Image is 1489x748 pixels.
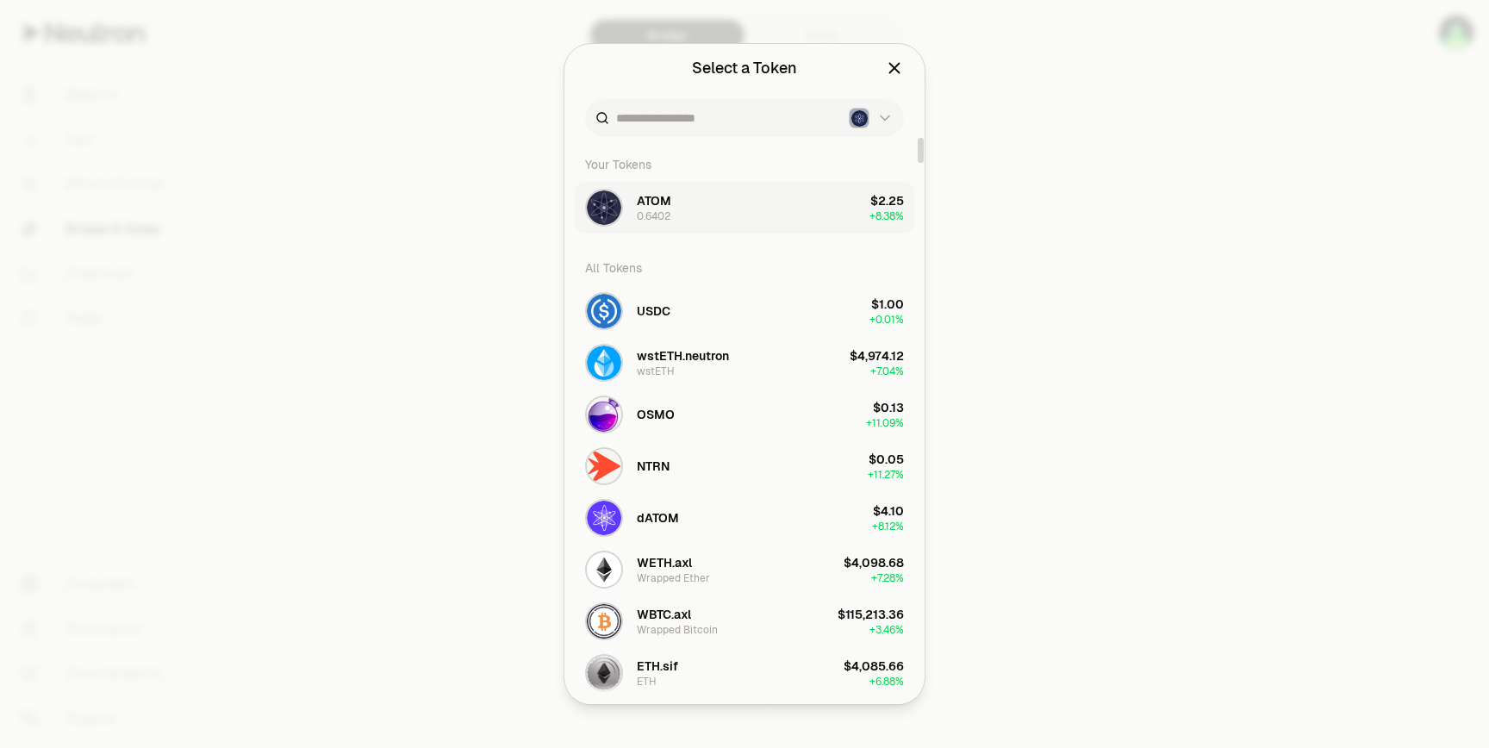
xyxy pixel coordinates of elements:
div: $4,098.68 [844,554,904,571]
div: Wrapped Ether [637,571,710,585]
button: ETH.sif LogoETH.sifETH$4,085.66+6.88% [575,647,914,699]
button: NTRN LogoNTRN$0.05+11.27% [575,440,914,492]
div: All Tokens [575,251,914,285]
button: Cosmos Hub LogoCosmos Hub Logo [849,108,894,128]
span: + 3.46% [869,623,904,637]
span: ATOM [637,192,671,209]
div: Wrapped Bitcoin [637,623,718,637]
button: USDC LogoUSDC$1.00+0.01% [575,285,914,337]
button: WBTC.axl LogoWBTC.axlWrapped Bitcoin$115,213.36+3.46% [575,595,914,647]
span: + 8.12% [872,520,904,533]
span: OSMO [637,406,675,423]
img: USDC Logo [587,294,621,328]
div: $4.10 [873,502,904,520]
button: OSMO LogoOSMO$0.13+11.09% [575,389,914,440]
img: wstETH.neutron Logo [587,346,621,380]
img: WETH.axl Logo [587,552,621,587]
img: dATOM Logo [587,501,621,535]
span: + 0.01% [869,313,904,327]
span: + 6.88% [869,675,904,689]
div: $0.05 [869,451,904,468]
button: dATOM LogodATOM$4.10+8.12% [575,492,914,544]
div: $2.25 [870,192,904,209]
img: NTRN Logo [587,449,621,483]
span: + 7.04% [870,365,904,378]
div: $1.00 [871,296,904,313]
span: + 11.09% [866,416,904,430]
div: $4,974.12 [850,347,904,365]
div: ETH [637,675,657,689]
div: $115,213.36 [838,606,904,623]
div: Select a Token [692,56,797,80]
span: + 7.28% [871,571,904,585]
span: USDC [637,302,670,320]
span: ETH.sif [637,658,678,675]
img: ATOM Logo [587,190,621,225]
img: OSMO Logo [587,397,621,432]
span: + 11.27% [868,468,904,482]
div: $4,085.66 [844,658,904,675]
button: WETH.axl LogoWETH.axlWrapped Ether$4,098.68+7.28% [575,544,914,595]
div: wstETH [637,365,675,378]
span: WETH.axl [637,554,692,571]
span: WBTC.axl [637,606,691,623]
span: wstETH.neutron [637,347,729,365]
div: $0.13 [873,399,904,416]
button: ATOM LogoATOM0.6402$2.25+8.38% [575,182,914,234]
span: NTRN [637,458,670,475]
img: Cosmos Hub Logo [851,110,868,127]
button: Close [885,56,904,80]
div: 0.6402 [637,209,670,223]
img: WBTC.axl Logo [587,604,621,639]
button: wstETH.neutron LogowstETH.neutronwstETH$4,974.12+7.04% [575,337,914,389]
div: Your Tokens [575,147,914,182]
span: dATOM [637,509,679,527]
span: + 8.38% [869,209,904,223]
img: ETH.sif Logo [587,656,621,690]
